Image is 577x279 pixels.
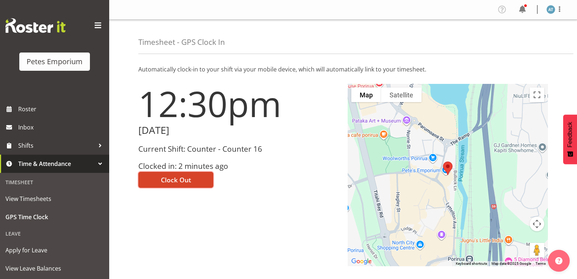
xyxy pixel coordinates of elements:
h2: [DATE] [138,125,339,136]
a: Open this area in Google Maps (opens a new window) [349,257,374,266]
a: GPS Time Clock [2,208,107,226]
div: Petes Emporium [27,56,83,67]
h3: Clocked in: 2 minutes ago [138,162,339,170]
button: Feedback - Show survey [563,115,577,164]
button: Drag Pegman onto the map to open Street View [530,243,544,257]
span: GPS Time Clock [5,212,104,222]
span: Shifts [18,140,95,151]
button: Keyboard shortcuts [456,261,487,266]
a: View Leave Balances [2,259,107,278]
span: Roster [18,104,106,115]
div: Leave [2,226,107,241]
h4: Timesheet - GPS Clock In [138,38,225,46]
img: alex-micheal-taniwha5364.jpg [546,5,555,14]
span: Feedback [567,122,573,147]
span: View Leave Balances [5,263,104,274]
a: View Timesheets [2,190,107,208]
p: Automatically clock-in to your shift via your mobile device, which will automatically link to you... [138,65,548,74]
button: Clock Out [138,172,213,188]
span: Inbox [18,122,106,133]
span: Time & Attendance [18,158,95,169]
a: Apply for Leave [2,241,107,259]
h1: 12:30pm [138,84,339,123]
button: Show street map [351,88,381,102]
button: Map camera controls [530,217,544,231]
img: Rosterit website logo [5,18,66,33]
span: Apply for Leave [5,245,104,256]
span: Map data ©2025 Google [491,261,531,266]
h3: Current Shift: Counter - Counter 16 [138,145,339,153]
img: help-xxl-2.png [555,257,562,264]
img: Google [349,257,374,266]
div: Timesheet [2,175,107,190]
button: Toggle fullscreen view [530,88,544,102]
button: Show satellite imagery [381,88,422,102]
span: View Timesheets [5,193,104,204]
a: Terms (opens in new tab) [535,261,546,266]
span: Clock Out [161,175,191,185]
